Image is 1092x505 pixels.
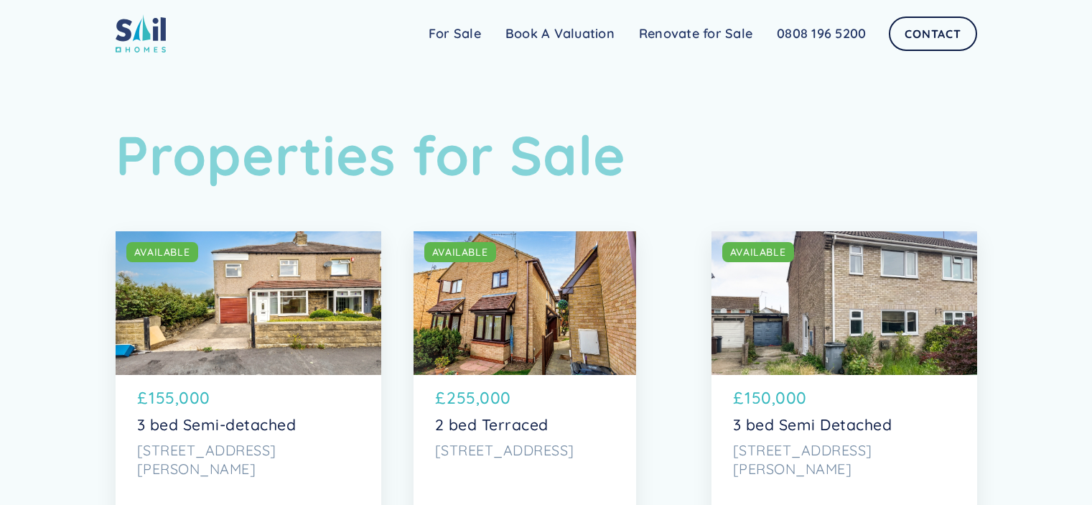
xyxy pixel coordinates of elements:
div: AVAILABLE [134,245,190,259]
p: [STREET_ADDRESS] [435,441,615,460]
a: 0808 196 5200 [765,19,878,48]
p: [STREET_ADDRESS][PERSON_NAME] [733,441,956,478]
p: 3 bed Semi-detached [137,416,360,435]
p: 150,000 [745,386,807,410]
a: Contact [889,17,976,51]
p: 155,000 [149,386,210,410]
h1: Properties for Sale [116,122,977,187]
div: AVAILABLE [730,245,786,259]
img: sail home logo colored [116,14,166,52]
p: £ [137,386,148,410]
p: [STREET_ADDRESS][PERSON_NAME] [137,441,360,478]
p: 2 bed Terraced [435,416,615,435]
p: 255,000 [447,386,511,410]
p: £ [733,386,744,410]
a: Renovate for Sale [627,19,765,48]
a: Book A Valuation [493,19,627,48]
p: 3 bed Semi Detached [733,416,956,435]
a: For Sale [416,19,493,48]
div: AVAILABLE [432,245,488,259]
p: £ [435,386,446,410]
